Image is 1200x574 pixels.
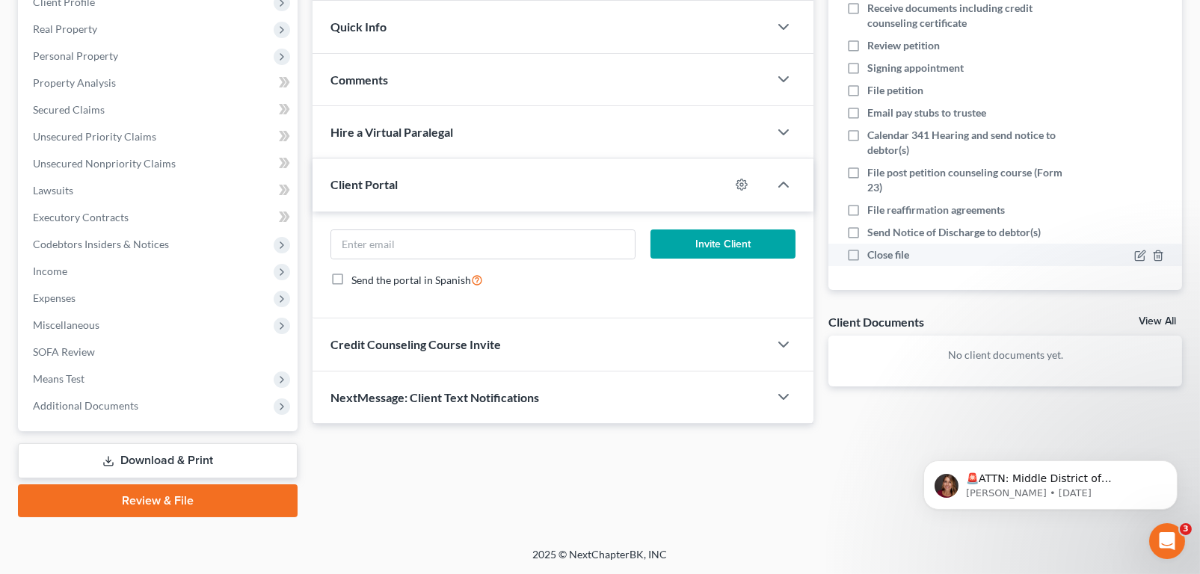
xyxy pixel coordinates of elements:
span: Expenses [33,291,76,304]
div: Client Documents [828,314,924,330]
span: SOFA Review [33,345,95,358]
span: Send Notice of Discharge to debtor(s) [867,226,1041,238]
a: Unsecured Priority Claims [21,123,298,150]
a: Review & File [18,484,298,517]
span: Calendar 341 Hearing and send notice to debtor(s) [867,129,1056,156]
a: Secured Claims [21,96,298,123]
span: Comments [330,72,388,87]
span: File post petition counseling course (Form 23) [867,166,1062,194]
a: Executory Contracts [21,204,298,231]
span: Means Test [33,372,84,385]
a: Download & Print [18,443,298,478]
span: Property Analysis [33,76,116,89]
span: Miscellaneous [33,318,99,331]
a: Lawsuits [21,177,298,204]
span: Codebtors Insiders & Notices [33,238,169,250]
a: SOFA Review [21,339,298,365]
span: Email pay stubs to trustee [867,106,986,119]
span: Review petition [867,39,940,52]
input: Enter email [331,230,635,259]
span: Credit Counseling Course Invite [330,337,501,351]
span: Lawsuits [33,184,73,197]
span: Income [33,265,67,277]
span: Receive documents including credit counseling certificate [867,1,1033,29]
span: Hire a Virtual Paralegal [330,125,453,139]
span: Real Property [33,22,97,35]
a: Unsecured Nonpriority Claims [21,150,298,177]
span: Unsecured Priority Claims [33,130,156,143]
p: No client documents yet. [840,348,1170,362]
span: 3 [1180,523,1192,535]
button: Invite Client [650,229,796,259]
span: Personal Property [33,49,118,62]
span: Executory Contracts [33,211,129,223]
span: File petition [867,84,923,96]
iframe: Intercom notifications message [901,429,1200,534]
a: View All [1139,316,1176,327]
span: Client Portal [330,177,398,191]
span: Unsecured Nonpriority Claims [33,157,176,170]
iframe: Intercom live chat [1149,523,1185,559]
span: Additional Documents [33,399,138,412]
span: Quick Info [330,19,387,34]
span: Close file [867,248,909,261]
a: Property Analysis [21,70,298,96]
span: NextMessage: Client Text Notifications [330,390,539,404]
span: Send the portal in Spanish [351,274,471,286]
span: Signing appointment [867,61,964,74]
span: File reaffirmation agreements [867,203,1005,216]
span: Secured Claims [33,103,105,116]
div: 2025 © NextChapterBK, INC [174,547,1027,574]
